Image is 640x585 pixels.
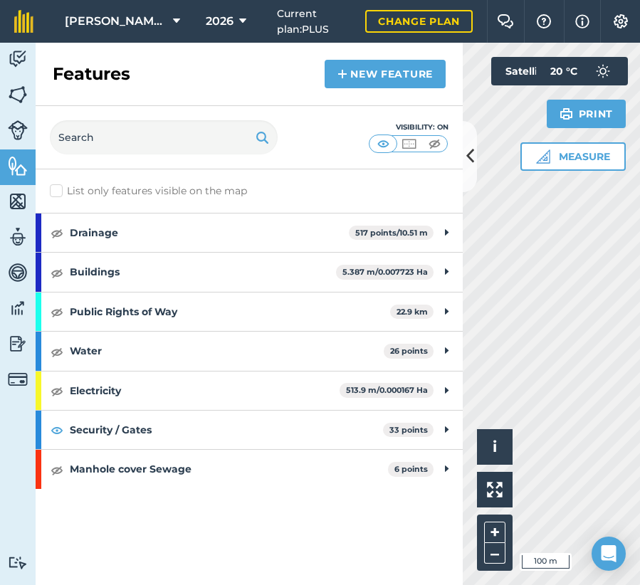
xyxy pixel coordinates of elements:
[374,137,392,151] img: svg+xml;base64,PHN2ZyB4bWxucz0iaHR0cDovL3d3dy53My5vcmcvMjAwMC9zdmciIHdpZHRoPSI1MCIgaGVpZ2h0PSI0MC...
[36,214,463,252] div: Drainage517 points/10.51 m
[8,262,28,283] img: svg+xml;base64,PD94bWwgdmVyc2lvbj0iMS4wIiBlbmNvZGluZz0idXRmLTgiPz4KPCEtLSBHZW5lcmF0b3I6IEFkb2JlIE...
[389,425,428,435] strong: 33 points
[8,297,28,319] img: svg+xml;base64,PD94bWwgdmVyc2lvbj0iMS4wIiBlbmNvZGluZz0idXRmLTgiPz4KPCEtLSBHZW5lcmF0b3I6IEFkb2JlIE...
[400,137,418,151] img: svg+xml;base64,PHN2ZyB4bWxucz0iaHR0cDovL3d3dy53My5vcmcvMjAwMC9zdmciIHdpZHRoPSI1MCIgaGVpZ2h0PSI0MC...
[70,214,349,252] strong: Drainage
[51,343,63,360] img: svg+xml;base64,PHN2ZyB4bWxucz0iaHR0cDovL3d3dy53My5vcmcvMjAwMC9zdmciIHdpZHRoPSIxOCIgaGVpZ2h0PSIyNC...
[70,411,383,449] strong: Security / Gates
[426,137,444,151] img: svg+xml;base64,PHN2ZyB4bWxucz0iaHR0cDovL3d3dy53My5vcmcvMjAwMC9zdmciIHdpZHRoPSI1MCIgaGVpZ2h0PSI0MC...
[592,537,626,571] div: Open Intercom Messenger
[53,63,130,85] h2: Features
[493,438,497,455] span: i
[560,105,573,122] img: svg+xml;base64,PHN2ZyB4bWxucz0iaHR0cDovL3d3dy53My5vcmcvMjAwMC9zdmciIHdpZHRoPSIxOSIgaGVpZ2h0PSIyNC...
[397,307,428,317] strong: 22.9 km
[277,6,354,38] span: Current plan : PLUS
[536,149,550,164] img: Ruler icon
[337,65,347,83] img: svg+xml;base64,PHN2ZyB4bWxucz0iaHR0cDovL3d3dy53My5vcmcvMjAwMC9zdmciIHdpZHRoPSIxNCIgaGVpZ2h0PSIyNC...
[589,57,617,85] img: svg+xml;base64,PD94bWwgdmVyc2lvbj0iMS4wIiBlbmNvZGluZz0idXRmLTgiPz4KPCEtLSBHZW5lcmF0b3I6IEFkb2JlIE...
[394,464,428,474] strong: 6 points
[355,228,428,238] strong: 517 points / 10.51 m
[8,556,28,569] img: svg+xml;base64,PD94bWwgdmVyc2lvbj0iMS4wIiBlbmNvZGluZz0idXRmLTgiPz4KPCEtLSBHZW5lcmF0b3I6IEFkb2JlIE...
[36,332,463,370] div: Water26 points
[520,142,626,171] button: Measure
[8,191,28,212] img: svg+xml;base64,PHN2ZyB4bWxucz0iaHR0cDovL3d3dy53My5vcmcvMjAwMC9zdmciIHdpZHRoPSI1NiIgaGVpZ2h0PSI2MC...
[51,303,63,320] img: svg+xml;base64,PHN2ZyB4bWxucz0iaHR0cDovL3d3dy53My5vcmcvMjAwMC9zdmciIHdpZHRoPSIxOCIgaGVpZ2h0PSIyNC...
[8,369,28,389] img: svg+xml;base64,PD94bWwgdmVyc2lvbj0iMS4wIiBlbmNvZGluZz0idXRmLTgiPz4KPCEtLSBHZW5lcmF0b3I6IEFkb2JlIE...
[8,84,28,105] img: svg+xml;base64,PHN2ZyB4bWxucz0iaHR0cDovL3d3dy53My5vcmcvMjAwMC9zdmciIHdpZHRoPSI1NiIgaGVpZ2h0PSI2MC...
[256,129,269,146] img: svg+xml;base64,PHN2ZyB4bWxucz0iaHR0cDovL3d3dy53My5vcmcvMjAwMC9zdmciIHdpZHRoPSIxOSIgaGVpZ2h0PSIyNC...
[51,382,63,399] img: svg+xml;base64,PHN2ZyB4bWxucz0iaHR0cDovL3d3dy53My5vcmcvMjAwMC9zdmciIHdpZHRoPSIxOCIgaGVpZ2h0PSIyNC...
[51,421,63,438] img: svg+xml;base64,PHN2ZyB4bWxucz0iaHR0cDovL3d3dy53My5vcmcvMjAwMC9zdmciIHdpZHRoPSIxOCIgaGVpZ2h0PSIyNC...
[477,429,513,465] button: i
[536,57,626,85] button: 20 °C
[487,482,503,497] img: Four arrows, one pointing top left, one top right, one bottom right and the last bottom left
[36,371,463,410] div: Electricity513.9 m/0.000167 Ha
[36,253,463,291] div: Buildings5.387 m/0.007723 Ha
[70,450,388,488] strong: Manhole cover Sewage
[575,13,589,30] img: svg+xml;base64,PHN2ZyB4bWxucz0iaHR0cDovL3d3dy53My5vcmcvMjAwMC9zdmciIHdpZHRoPSIxNyIgaGVpZ2h0PSIxNy...
[70,253,336,291] strong: Buildings
[51,264,63,281] img: svg+xml;base64,PHN2ZyB4bWxucz0iaHR0cDovL3d3dy53My5vcmcvMjAwMC9zdmciIHdpZHRoPSIxOCIgaGVpZ2h0PSIyNC...
[390,346,428,356] strong: 26 points
[342,267,428,277] strong: 5.387 m / 0.007723 Ha
[550,57,577,85] span: 20 ° C
[535,14,552,28] img: A question mark icon
[50,184,247,199] label: List only features visible on the map
[70,332,384,370] strong: Water
[8,226,28,248] img: svg+xml;base64,PD94bWwgdmVyc2lvbj0iMS4wIiBlbmNvZGluZz0idXRmLTgiPz4KPCEtLSBHZW5lcmF0b3I6IEFkb2JlIE...
[547,100,626,128] button: Print
[51,461,63,478] img: svg+xml;base64,PHN2ZyB4bWxucz0iaHR0cDovL3d3dy53My5vcmcvMjAwMC9zdmciIHdpZHRoPSIxOCIgaGVpZ2h0PSIyNC...
[206,13,234,30] span: 2026
[484,522,505,543] button: +
[65,13,167,30] span: [PERSON_NAME] Hayleys Partnership
[8,120,28,140] img: svg+xml;base64,PD94bWwgdmVyc2lvbj0iMS4wIiBlbmNvZGluZz0idXRmLTgiPz4KPCEtLSBHZW5lcmF0b3I6IEFkb2JlIE...
[36,411,463,449] div: Security / Gates33 points
[8,333,28,354] img: svg+xml;base64,PD94bWwgdmVyc2lvbj0iMS4wIiBlbmNvZGluZz0idXRmLTgiPz4KPCEtLSBHZW5lcmF0b3I6IEFkb2JlIE...
[346,385,428,395] strong: 513.9 m / 0.000167 Ha
[36,450,463,488] div: Manhole cover Sewage6 points
[50,120,278,154] input: Search
[36,292,463,331] div: Public Rights of Way22.9 km
[491,57,628,85] button: Satellite (Azure)
[8,48,28,70] img: svg+xml;base64,PD94bWwgdmVyc2lvbj0iMS4wIiBlbmNvZGluZz0idXRmLTgiPz4KPCEtLSBHZW5lcmF0b3I6IEFkb2JlIE...
[369,122,448,133] div: Visibility: On
[14,10,33,33] img: fieldmargin Logo
[497,14,514,28] img: Two speech bubbles overlapping with the left bubble in the forefront
[51,224,63,241] img: svg+xml;base64,PHN2ZyB4bWxucz0iaHR0cDovL3d3dy53My5vcmcvMjAwMC9zdmciIHdpZHRoPSIxOCIgaGVpZ2h0PSIyNC...
[612,14,629,28] img: A cog icon
[325,60,446,88] a: New feature
[484,543,505,564] button: –
[70,371,340,410] strong: Electricity
[70,292,390,331] strong: Public Rights of Way
[365,10,473,33] a: Change plan
[8,155,28,176] img: svg+xml;base64,PHN2ZyB4bWxucz0iaHR0cDovL3d3dy53My5vcmcvMjAwMC9zdmciIHdpZHRoPSI1NiIgaGVpZ2h0PSI2MC...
